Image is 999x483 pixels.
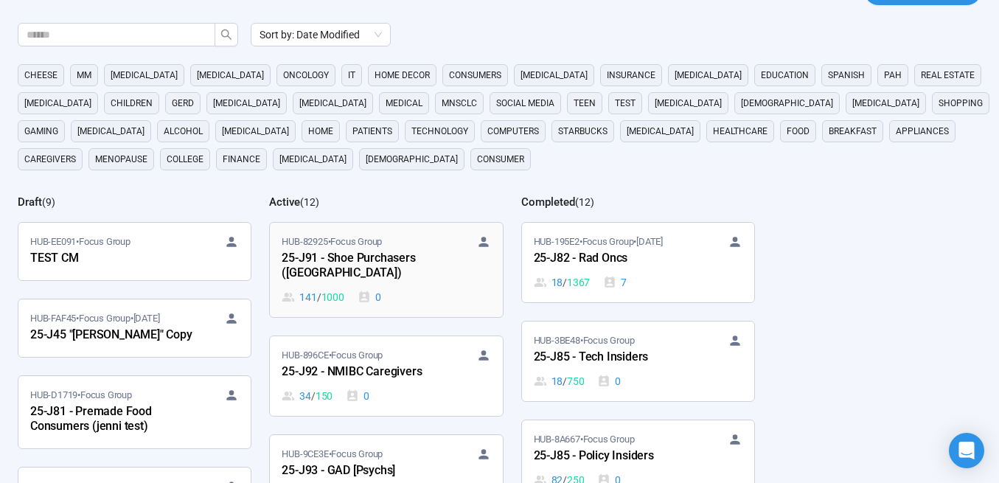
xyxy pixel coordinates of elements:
[215,23,238,46] button: search
[270,223,502,317] a: HUB-82925•Focus Group25-J91 - Shoe Purchasers ([GEOGRAPHIC_DATA])141 / 10000
[534,333,635,348] span: HUB-3BE48 • Focus Group
[30,403,192,437] div: 25-J81 - Premade Food Consumers (jenni test)
[949,433,984,468] div: Open Intercom Messenger
[24,124,58,139] span: gaming
[24,68,58,83] span: cheese
[852,96,919,111] span: [MEDICAL_DATA]
[534,447,696,466] div: 25-J85 - Policy Insiders
[18,195,42,209] h2: Draft
[567,274,590,291] span: 1367
[522,322,754,401] a: HUB-3BE48•Focus Group25-J85 - Tech Insiders18 / 7500
[352,124,392,139] span: Patients
[534,274,591,291] div: 18
[449,68,501,83] span: consumers
[24,152,76,167] span: caregivers
[411,124,468,139] span: technology
[636,236,663,247] time: [DATE]
[24,96,91,111] span: [MEDICAL_DATA]
[282,462,444,481] div: 25-J93 - GAD [Psychs]
[761,68,809,83] span: education
[375,68,430,83] span: home decor
[575,196,594,208] span: ( 12 )
[563,373,567,389] span: /
[574,96,596,111] span: Teen
[828,68,865,83] span: Spanish
[311,388,316,404] span: /
[282,363,444,382] div: 25-J92 - NMIBC Caregivers
[896,124,949,139] span: appliances
[260,24,382,46] span: Sort by: Date Modified
[487,124,539,139] span: computers
[95,152,147,167] span: menopause
[197,68,264,83] span: [MEDICAL_DATA]
[30,388,132,403] span: HUB-D1719 • Focus Group
[675,68,742,83] span: [MEDICAL_DATA]
[316,388,333,404] span: 150
[167,152,203,167] span: college
[558,124,608,139] span: starbucks
[921,68,975,83] span: real estate
[18,299,251,357] a: HUB-FAF45•Focus Group•[DATE]25-J45 "[PERSON_NAME]" Copy
[563,274,567,291] span: /
[521,68,588,83] span: [MEDICAL_DATA]
[713,124,767,139] span: healthcare
[213,96,280,111] span: [MEDICAL_DATA]
[172,96,194,111] span: GERD
[627,124,694,139] span: [MEDICAL_DATA]
[534,249,696,268] div: 25-J82 - Rad Oncs
[282,234,382,249] span: HUB-82925 • Focus Group
[283,68,329,83] span: oncology
[18,376,251,448] a: HUB-D1719•Focus Group25-J81 - Premade Food Consumers (jenni test)
[607,68,655,83] span: Insurance
[346,388,369,404] div: 0
[787,124,810,139] span: Food
[534,373,585,389] div: 18
[30,326,192,345] div: 25-J45 "[PERSON_NAME]" Copy
[30,249,192,268] div: TEST CM
[522,223,754,302] a: HUB-195E2•Focus Group•[DATE]25-J82 - Rad Oncs18 / 13677
[282,447,383,462] span: HUB-9CE3E • Focus Group
[308,124,333,139] span: home
[884,68,902,83] span: PAH
[615,96,636,111] span: Test
[348,68,355,83] span: it
[282,388,333,404] div: 34
[358,289,381,305] div: 0
[133,313,160,324] time: [DATE]
[223,152,260,167] span: finance
[597,373,621,389] div: 0
[18,223,251,280] a: HUB-EE091•Focus GroupTEST CM
[366,152,458,167] span: [DEMOGRAPHIC_DATA]
[521,195,575,209] h2: Completed
[77,68,91,83] span: MM
[270,336,502,416] a: HUB-896CE•Focus Group25-J92 - NMIBC Caregivers34 / 1500
[279,152,347,167] span: [MEDICAL_DATA]
[111,96,153,111] span: children
[282,249,444,283] div: 25-J91 - Shoe Purchasers ([GEOGRAPHIC_DATA])
[282,348,383,363] span: HUB-896CE • Focus Group
[741,96,833,111] span: [DEMOGRAPHIC_DATA]
[220,29,232,41] span: search
[164,124,203,139] span: alcohol
[299,96,366,111] span: [MEDICAL_DATA]
[442,96,477,111] span: mnsclc
[829,124,877,139] span: breakfast
[477,152,524,167] span: consumer
[77,124,145,139] span: [MEDICAL_DATA]
[42,196,55,208] span: ( 9 )
[222,124,289,139] span: [MEDICAL_DATA]
[496,96,554,111] span: social media
[30,234,130,249] span: HUB-EE091 • Focus Group
[111,68,178,83] span: [MEDICAL_DATA]
[317,289,321,305] span: /
[321,289,344,305] span: 1000
[567,373,584,389] span: 750
[386,96,422,111] span: medical
[30,311,159,326] span: HUB-FAF45 • Focus Group •
[300,196,319,208] span: ( 12 )
[534,348,696,367] div: 25-J85 - Tech Insiders
[603,274,627,291] div: 7
[655,96,722,111] span: [MEDICAL_DATA]
[534,432,635,447] span: HUB-8A667 • Focus Group
[534,234,663,249] span: HUB-195E2 • Focus Group •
